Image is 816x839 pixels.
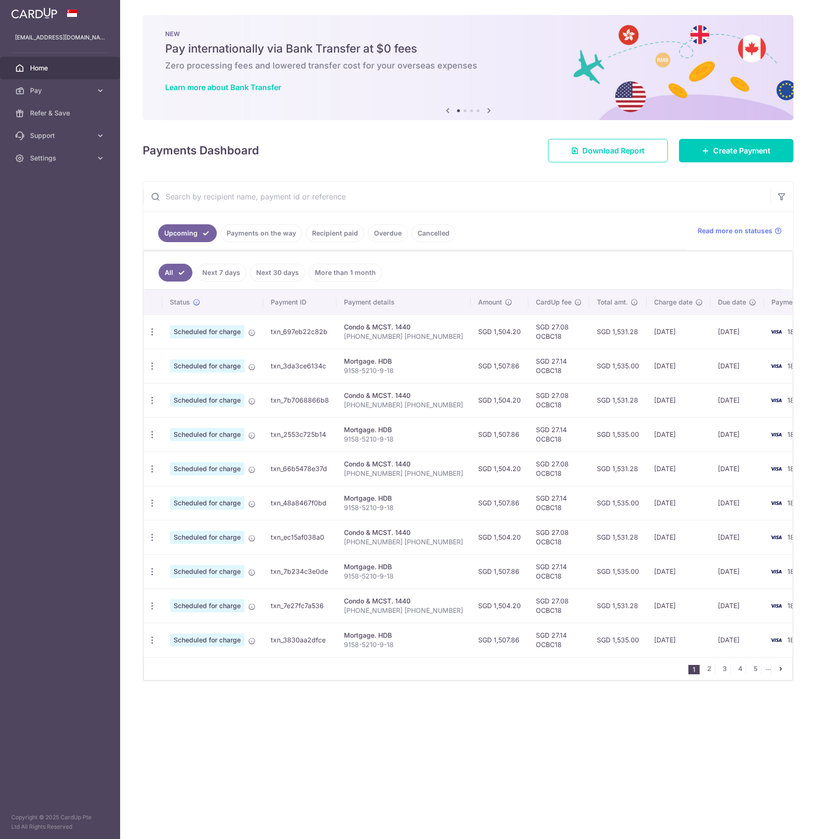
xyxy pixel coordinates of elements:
img: Bank Card [767,566,785,577]
td: [DATE] [647,383,710,417]
td: SGD 1,504.20 [471,451,528,486]
div: Condo & MCST. 1440 [344,596,463,606]
div: Condo & MCST. 1440 [344,391,463,400]
span: Charge date [654,297,693,307]
span: 1849 [787,602,803,610]
td: SGD 1,531.28 [589,314,647,349]
nav: pager [688,657,792,680]
a: 3 [719,663,730,674]
img: Bank Card [767,634,785,646]
span: Pay [30,86,92,95]
td: SGD 1,507.86 [471,486,528,520]
td: [DATE] [710,520,764,554]
td: [DATE] [647,314,710,349]
span: Scheduled for charge [170,633,244,647]
td: [DATE] [710,383,764,417]
span: Total amt. [597,297,628,307]
img: CardUp [11,8,57,19]
img: Bank Card [767,326,785,337]
p: [PHONE_NUMBER] [PHONE_NUMBER] [344,537,463,547]
td: [DATE] [647,349,710,383]
img: Bank transfer banner [143,15,793,120]
iframe: Opens a widget where you can find more information [756,811,807,834]
p: 9158-5210-9-18 [344,640,463,649]
td: SGD 27.08 OCBC18 [528,520,589,554]
span: Scheduled for charge [170,325,244,338]
td: SGD 1,507.86 [471,417,528,451]
td: [DATE] [710,417,764,451]
td: SGD 27.08 OCBC18 [528,588,589,623]
td: [DATE] [710,588,764,623]
img: Bank Card [767,497,785,509]
div: Condo & MCST. 1440 [344,528,463,537]
a: 2 [703,663,715,674]
td: SGD 1,531.28 [589,383,647,417]
h6: Zero processing fees and lowered transfer cost for your overseas expenses [165,60,771,71]
span: Scheduled for charge [170,462,244,475]
td: SGD 1,535.00 [589,417,647,451]
span: Support [30,131,92,140]
td: SGD 27.14 OCBC18 [528,623,589,657]
div: Mortgage. HDB [344,494,463,503]
a: Payments on the way [221,224,302,242]
td: [DATE] [710,451,764,486]
span: Due date [718,297,746,307]
td: txn_697eb22c82b [263,314,336,349]
td: txn_2553c725b14 [263,417,336,451]
p: [PHONE_NUMBER] [PHONE_NUMBER] [344,400,463,410]
td: txn_66b5478e37d [263,451,336,486]
td: SGD 1,504.20 [471,383,528,417]
a: More than 1 month [309,264,382,282]
a: Recipient paid [306,224,364,242]
td: SGD 1,535.00 [589,349,647,383]
td: txn_7b234c3e0de [263,554,336,588]
span: 1849 [787,396,803,404]
td: [DATE] [647,623,710,657]
a: 5 [750,663,761,674]
td: SGD 27.08 OCBC18 [528,314,589,349]
td: SGD 1,531.28 [589,588,647,623]
span: Refer & Save [30,108,92,118]
td: [DATE] [647,417,710,451]
td: [DATE] [710,554,764,588]
span: Home [30,63,92,73]
li: 1 [688,665,700,674]
p: [PHONE_NUMBER] [PHONE_NUMBER] [344,606,463,615]
td: [DATE] [647,486,710,520]
div: Mortgage. HDB [344,562,463,572]
span: Scheduled for charge [170,531,244,544]
p: [PHONE_NUMBER] [PHONE_NUMBER] [344,332,463,341]
div: Mortgage. HDB [344,357,463,366]
td: SGD 27.08 OCBC18 [528,451,589,486]
a: Upcoming [158,224,217,242]
div: Condo & MCST. 1440 [344,322,463,332]
span: 1849 [787,533,803,541]
img: Bank Card [767,463,785,474]
td: txn_7e27fc7a536 [263,588,336,623]
img: Bank Card [767,395,785,406]
a: 4 [734,663,746,674]
a: Next 30 days [250,264,305,282]
img: Bank Card [767,360,785,372]
a: All [159,264,192,282]
span: Amount [478,297,502,307]
span: 1849 [787,499,803,507]
div: Mortgage. HDB [344,631,463,640]
td: SGD 27.14 OCBC18 [528,486,589,520]
td: [DATE] [647,554,710,588]
td: [DATE] [647,451,710,486]
span: 1849 [787,636,803,644]
td: SGD 27.08 OCBC18 [528,383,589,417]
p: 9158-5210-9-18 [344,366,463,375]
span: 1849 [787,567,803,575]
span: Download Report [582,145,645,156]
p: 9158-5210-9-18 [344,572,463,581]
td: [DATE] [710,623,764,657]
span: Read more on statuses [698,226,772,236]
td: SGD 1,535.00 [589,554,647,588]
span: Scheduled for charge [170,496,244,510]
a: Learn more about Bank Transfer [165,83,281,92]
td: [DATE] [647,588,710,623]
span: 1849 [787,465,803,473]
img: Bank Card [767,429,785,440]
